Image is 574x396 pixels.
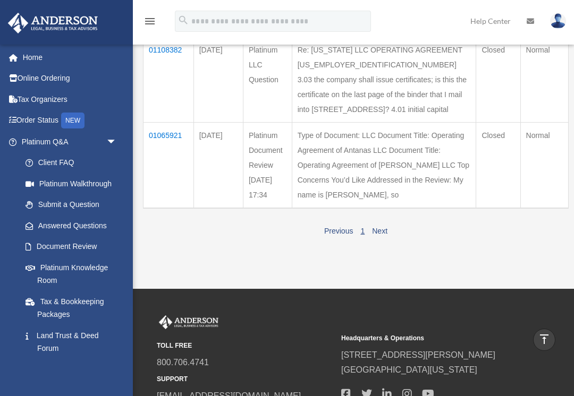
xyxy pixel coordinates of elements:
[15,291,128,325] a: Tax & Bookkeeping Packages
[476,37,520,122] td: Closed
[341,333,518,344] small: Headquarters & Operations
[292,122,476,208] td: Type of Document: LLC Document Title: Operating Agreement of Antanas LLC Document Title: Operatin...
[341,350,495,359] a: [STREET_ADDRESS][PERSON_NAME]
[193,122,243,208] td: [DATE]
[15,215,122,236] a: Answered Questions
[157,374,334,385] small: SUPPORT
[178,14,189,26] i: search
[341,365,477,374] a: [GEOGRAPHIC_DATA][US_STATE]
[292,37,476,122] td: Re: [US_STATE] LLC OPERATING AGREEMENT [US_EMPLOYER_IDENTIFICATION_NUMBER] 3.03 the company shall...
[15,152,128,174] a: Client FAQ
[157,315,221,329] img: Anderson Advisors Platinum Portal
[538,333,551,346] i: vertical_align_top
[372,227,387,235] a: Next
[324,227,353,235] a: Previous
[520,37,568,122] td: Normal
[61,113,85,128] div: NEW
[243,37,292,122] td: Platinum LLC Question
[157,340,334,351] small: TOLL FREE
[7,89,133,110] a: Tax Organizers
[193,37,243,122] td: [DATE]
[7,47,133,68] a: Home
[243,122,292,208] td: Platinum Document Review [DATE] 17:34
[7,110,133,132] a: Order StatusNEW
[143,19,156,28] a: menu
[5,13,101,33] img: Anderson Advisors Platinum Portal
[106,131,128,153] span: arrow_drop_down
[533,329,555,351] a: vertical_align_top
[7,68,133,89] a: Online Ordering
[15,173,128,194] a: Platinum Walkthrough
[7,131,128,152] a: Platinum Q&Aarrow_drop_down
[15,257,128,291] a: Platinum Knowledge Room
[143,15,156,28] i: menu
[476,122,520,208] td: Closed
[143,37,194,122] td: 01108382
[15,194,128,216] a: Submit a Question
[15,325,128,359] a: Land Trust & Deed Forum
[143,122,194,208] td: 01065921
[157,358,209,367] a: 800.706.4741
[550,13,566,29] img: User Pic
[15,359,128,380] a: Portal Feedback
[360,227,365,235] a: 1
[520,122,568,208] td: Normal
[15,236,128,257] a: Document Review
